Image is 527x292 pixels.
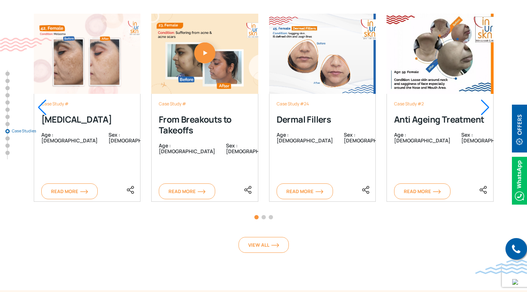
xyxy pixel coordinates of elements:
span: View All [248,242,279,248]
span: Case Studies [12,129,48,133]
a: <div class="socialicons"><span class="close_share"><i class="fa fa-close"></i></span> <a href="ht... [244,186,252,193]
img: up-blue-arrow.svg [512,279,518,285]
img: share [244,186,252,194]
div: Case Study #2 [394,101,486,107]
span: Go to slide 1 [254,215,259,219]
span: Go to slide 2 [262,215,266,219]
a: <div class="socialicons"><span class="close_share"><i class="fa fa-close"></i></span> <a href="ht... [126,186,135,193]
img: share [361,186,370,194]
img: share [479,186,487,194]
span: Go to slide 3 [269,215,273,219]
img: bluewave [475,260,527,274]
div: Age : [DEMOGRAPHIC_DATA] [394,132,450,143]
img: orange-arrow [198,190,205,194]
img: orange-arrow [271,243,279,247]
a: Read Moreorange-arrow [159,183,215,199]
div: From Breakouts to Takeoffs [159,114,251,136]
a: Whatsappicon [512,176,527,184]
div: [MEDICAL_DATA] [41,114,133,125]
div: Sex : [DEMOGRAPHIC_DATA] [215,143,282,154]
div: Age : [DEMOGRAPHIC_DATA] [41,132,98,143]
div: Sex : [DEMOGRAPHIC_DATA] [450,132,518,143]
a: <div class="socialicons"><span class="close_share"><i class="fa fa-close"></i></span> <a href="ht... [361,186,370,193]
img: Whatsappicon [512,157,527,205]
div: Case Study # [41,101,133,107]
div: Case Study #24 [277,101,369,107]
div: Age : [DEMOGRAPHIC_DATA] [159,143,215,154]
div: Dermal Fillers [277,114,369,125]
a: View Allorange-arrow [239,237,289,253]
span: Read More [168,188,205,195]
a: Case Studies [5,129,10,133]
div: Anti Ageing Treatment [394,114,486,125]
div: Sex : [DEMOGRAPHIC_DATA] [333,132,400,143]
div: Sex : [DEMOGRAPHIC_DATA] [98,132,165,143]
div: Age : [DEMOGRAPHIC_DATA] [277,132,333,143]
a: <div class="socialicons"><span class="close_share"><i class="fa fa-close"></i></span> <a href="ht... [479,186,487,193]
img: share [126,186,135,194]
div: Case Study # [159,101,251,107]
img: offerBt [512,105,527,152]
